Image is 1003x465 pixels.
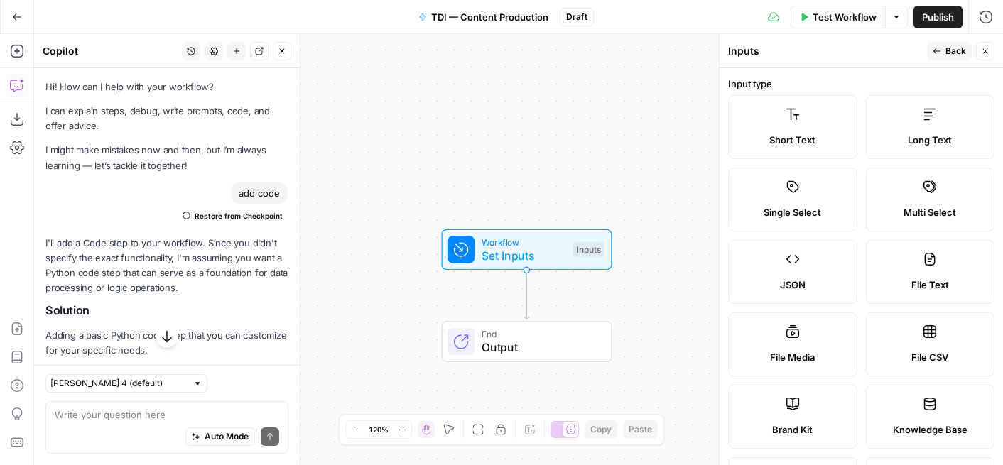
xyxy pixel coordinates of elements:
input: Claude Sonnet 4 (default) [50,376,187,390]
g: Edge from start to end [524,270,529,319]
p: I'll add a Code step to your workflow. Since you didn't specify the exact functionality, I'm assu... [45,236,288,296]
span: Restore from Checkpoint [195,210,283,221]
span: Workflow [482,235,566,248]
span: 120% [369,424,389,435]
h2: Solution [45,304,288,317]
span: File Media [770,350,815,364]
span: Knowledge Base [893,422,967,437]
div: add code [230,182,288,204]
button: Publish [913,6,963,28]
span: Paste [629,423,652,436]
span: Brand Kit [772,422,813,437]
span: Publish [922,10,954,24]
button: Test Workflow [791,6,885,28]
button: Paste [623,420,658,439]
span: End [482,327,597,341]
button: Back [927,42,972,60]
label: Input type [728,77,994,91]
p: Adding a basic Python code step that you can customize for your specific needs. [45,328,288,358]
span: Test Workflow [813,10,877,24]
span: TDI — Content Production [431,10,548,24]
span: Set Inputs [482,247,566,264]
span: File Text [911,278,949,292]
span: Single Select [764,205,821,219]
div: Copilot [43,44,178,58]
span: Draft [566,11,587,23]
button: Auto Mode [185,427,255,446]
div: WorkflowSet InputsInputs [395,229,659,270]
div: Inputs [728,44,923,58]
span: Auto Mode [205,430,249,443]
span: Output [482,339,597,356]
p: I can explain steps, debug, write prompts, code, and offer advice. [45,104,288,133]
span: Back [945,45,966,58]
span: Short Text [769,133,815,147]
span: Multi Select [904,205,956,219]
p: Hi! How can I help with your workflow? [45,80,288,94]
div: EndOutput [395,321,659,362]
span: File CSV [911,350,948,364]
span: JSON [780,278,806,292]
button: Copy [585,420,617,439]
button: Restore from Checkpoint [177,207,288,224]
button: TDI — Content Production [410,6,557,28]
p: I might make mistakes now and then, but I’m always learning — let’s tackle it together! [45,143,288,173]
div: Inputs [573,242,604,258]
span: Copy [590,423,612,436]
span: Long Text [908,133,952,147]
